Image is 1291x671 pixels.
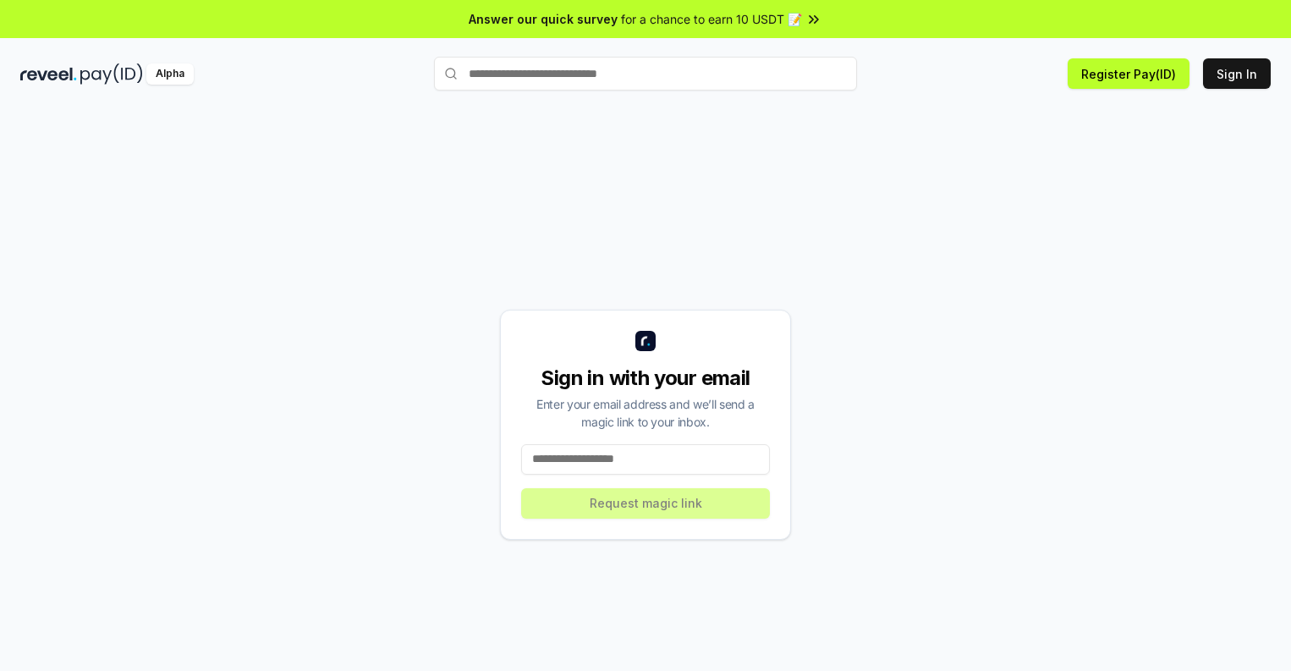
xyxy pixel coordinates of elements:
img: reveel_dark [20,63,77,85]
div: Alpha [146,63,194,85]
div: Enter your email address and we’ll send a magic link to your inbox. [521,395,770,431]
button: Sign In [1203,58,1271,89]
img: logo_small [635,331,656,351]
button: Register Pay(ID) [1068,58,1189,89]
span: for a chance to earn 10 USDT 📝 [621,10,802,28]
div: Sign in with your email [521,365,770,392]
img: pay_id [80,63,143,85]
span: Answer our quick survey [469,10,618,28]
